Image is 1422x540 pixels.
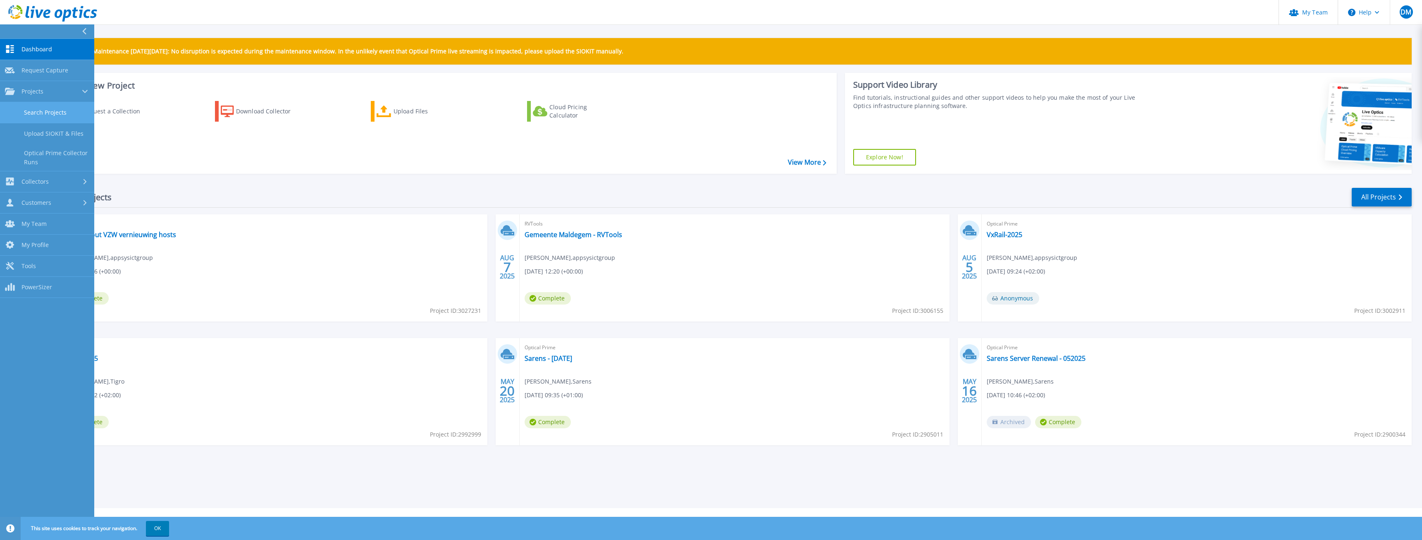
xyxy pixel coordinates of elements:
span: 16 [962,387,977,394]
a: Request a Collection [59,101,151,122]
span: [PERSON_NAME] , Sarens [987,377,1054,386]
span: 20 [500,387,515,394]
span: [PERSON_NAME] , Sarens [525,377,592,386]
span: Complete [1035,416,1081,428]
div: Find tutorials, instructional guides and other support videos to help you make the most of your L... [853,94,1149,110]
span: Project ID: 2905011 [892,430,943,439]
a: Sarens - [DATE] [525,354,572,362]
a: Download Collector [215,101,307,122]
a: AZ Turnhout VZW vernieuwing hosts [62,230,176,239]
a: All Projects [1352,188,1412,206]
span: Project ID: 2900344 [1354,430,1405,439]
span: This site uses cookies to track your navigation. [23,521,169,536]
span: Projects [21,88,43,95]
div: Request a Collection [82,103,148,120]
span: [DATE] 09:24 (+02:00) [987,267,1045,276]
div: Support Video Library [853,79,1149,90]
span: My Team [21,220,47,228]
a: Sarens Server Renewal - 052025 [987,354,1086,362]
span: Project ID: 3006155 [892,306,943,315]
span: DM [1401,9,1411,15]
div: Cloud Pricing Calculator [549,103,616,120]
a: Gemeente Maldegem - RVTools [525,230,622,239]
button: OK [146,521,169,536]
p: Scheduled Maintenance [DATE][DATE]: No disruption is expected during the maintenance window. In t... [62,48,623,55]
a: View More [788,158,826,166]
span: Project ID: 3002911 [1354,306,1405,315]
span: RVTools [525,219,945,228]
span: Customers [21,199,51,206]
span: [DATE] 10:46 (+02:00) [987,391,1045,400]
span: Optical Prime [525,343,945,352]
span: Dashboard [21,46,52,53]
span: Complete [525,416,571,428]
span: [DATE] 12:20 (+00:00) [525,267,583,276]
span: My Profile [21,241,49,249]
div: Upload Files [394,103,460,120]
span: 5 [966,264,973,271]
span: PowerSizer [21,283,52,291]
span: RVTools [62,219,482,228]
span: Request Capture [21,67,68,74]
div: AUG 2025 [499,252,515,282]
div: Download Collector [236,103,302,120]
span: [DATE] 09:35 (+01:00) [525,391,583,400]
span: Tools [21,262,36,270]
div: MAY 2025 [962,376,977,406]
span: Archived [987,416,1031,428]
span: Collectors [21,178,49,185]
span: Project ID: 3027231 [430,306,481,315]
span: 7 [503,264,511,271]
div: AUG 2025 [962,252,977,282]
span: Complete [525,292,571,305]
span: Optical Prime [62,343,482,352]
h3: Start a New Project [59,81,826,90]
span: [PERSON_NAME] , appsysictgroup [62,253,153,262]
div: MAY 2025 [499,376,515,406]
a: Explore Now! [853,149,916,166]
span: Anonymous [987,292,1039,305]
span: [PERSON_NAME] , appsysictgroup [987,253,1077,262]
span: Optical Prime [987,343,1407,352]
span: Project ID: 2992999 [430,430,481,439]
a: Upload Files [371,101,463,122]
a: Cloud Pricing Calculator [527,101,619,122]
span: Optical Prime [987,219,1407,228]
span: [PERSON_NAME] , appsysictgroup [525,253,615,262]
a: VxRail-2025 [987,230,1022,239]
